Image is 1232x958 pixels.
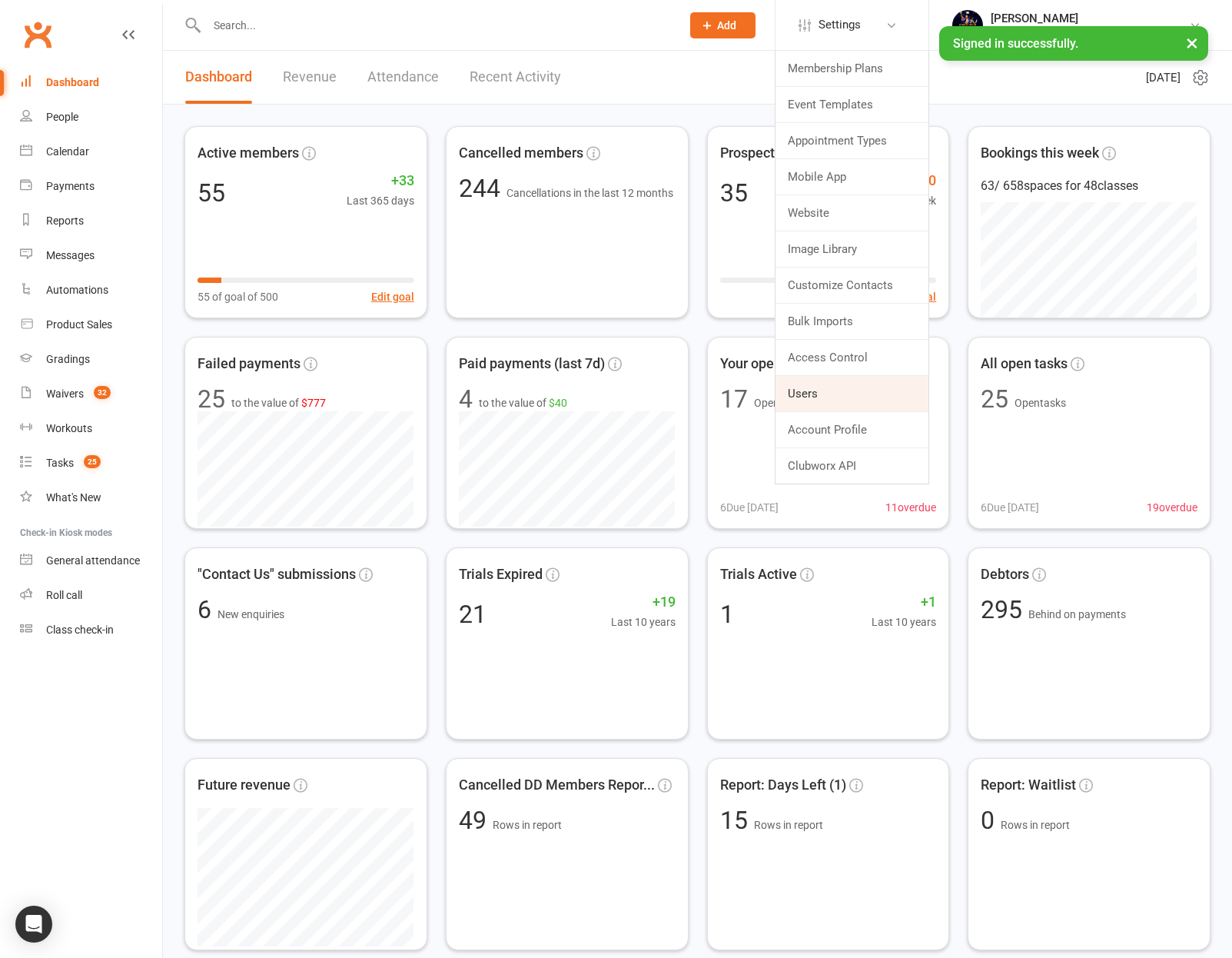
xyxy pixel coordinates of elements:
[720,142,782,165] span: Prospects
[20,342,162,377] a: Gradings
[775,195,928,231] a: Website
[720,353,818,375] span: Your open tasks
[46,388,84,400] div: Waivers
[459,564,543,586] span: Trials Expired
[1028,608,1126,620] span: Behind on payments
[20,204,162,238] a: Reports
[819,8,861,42] span: Settings
[198,181,225,205] div: 55
[198,387,225,411] div: 25
[46,422,92,434] div: Workouts
[459,353,605,375] span: Paid payments (last 7d)
[717,19,736,32] span: Add
[775,448,928,484] a: Clubworx API
[981,564,1029,586] span: Debtors
[283,51,337,104] a: Revenue
[981,353,1068,375] span: All open tasks
[872,614,936,630] span: Last 10 years
[20,238,162,273] a: Messages
[981,595,1028,624] span: 295
[347,170,414,192] span: +33
[775,123,928,158] a: Appointment Types
[347,192,414,209] span: Last 365 days
[198,142,299,165] span: Active members
[981,176,1197,196] div: 63 / 658 spaces for 48 classes
[202,15,670,36] input: Search...
[459,602,486,627] div: 21
[371,288,414,305] button: Edit goal
[459,387,473,411] div: 4
[46,589,82,601] div: Roll call
[84,455,101,468] span: 25
[231,394,326,411] span: to the value of
[459,174,506,203] span: 244
[991,25,1189,39] div: 597 Fight Authority [GEOGRAPHIC_DATA]
[198,564,356,586] span: "Contact Us" submissions
[981,142,1099,165] span: Bookings this week
[46,318,112,331] div: Product Sales
[20,411,162,446] a: Workouts
[367,51,439,104] a: Attendance
[46,284,108,296] div: Automations
[549,397,567,409] span: $40
[754,397,805,409] span: Open tasks
[20,135,162,169] a: Calendar
[720,564,797,586] span: Trials Active
[20,169,162,204] a: Payments
[690,12,755,38] button: Add
[301,397,326,409] span: $777
[775,268,928,303] a: Customize Contacts
[15,906,52,943] div: Open Intercom Messenger
[198,353,301,375] span: Failed payments
[198,288,278,305] span: 55 of goal of 500
[198,595,218,624] span: 6
[775,376,928,411] a: Users
[720,387,748,411] div: 17
[46,111,78,123] div: People
[1147,499,1197,516] span: 19 overdue
[506,187,673,199] span: Cancellations in the last 12 months
[198,774,291,797] span: Future revenue
[20,446,162,481] a: Tasks 25
[1146,68,1181,87] span: [DATE]
[1014,397,1066,409] span: Open tasks
[720,181,748,205] div: 35
[1178,26,1206,59] button: ×
[46,457,74,469] div: Tasks
[872,591,936,614] span: +1
[459,142,583,165] span: Cancelled members
[1001,819,1070,831] span: Rows in report
[775,87,928,122] a: Event Templates
[459,774,655,797] span: Cancelled DD Members Repor...
[493,819,562,831] span: Rows in report
[775,304,928,339] a: Bulk Imports
[953,36,1078,51] span: Signed in successfully.
[46,554,140,567] div: General attendance
[20,100,162,135] a: People
[185,51,252,104] a: Dashboard
[46,180,95,192] div: Payments
[775,340,928,375] a: Access Control
[611,614,676,630] span: Last 10 years
[20,65,162,100] a: Dashboard
[46,76,99,88] div: Dashboard
[720,602,734,627] div: 1
[20,308,162,342] a: Product Sales
[46,353,90,365] div: Gradings
[720,499,779,516] span: 6 Due [DATE]
[479,394,567,411] span: to the value of
[470,51,561,104] a: Recent Activity
[459,806,493,835] span: 49
[46,215,84,227] div: Reports
[720,806,754,835] span: 15
[991,12,1189,25] div: [PERSON_NAME]
[20,613,162,647] a: Class kiosk mode
[18,15,57,54] a: Clubworx
[754,819,823,831] span: Rows in report
[981,774,1076,797] span: Report: Waitlist
[46,491,101,504] div: What's New
[218,608,284,620] span: New enquiries
[20,377,162,411] a: Waivers 32
[20,544,162,578] a: General attendance kiosk mode
[981,387,1008,411] div: 25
